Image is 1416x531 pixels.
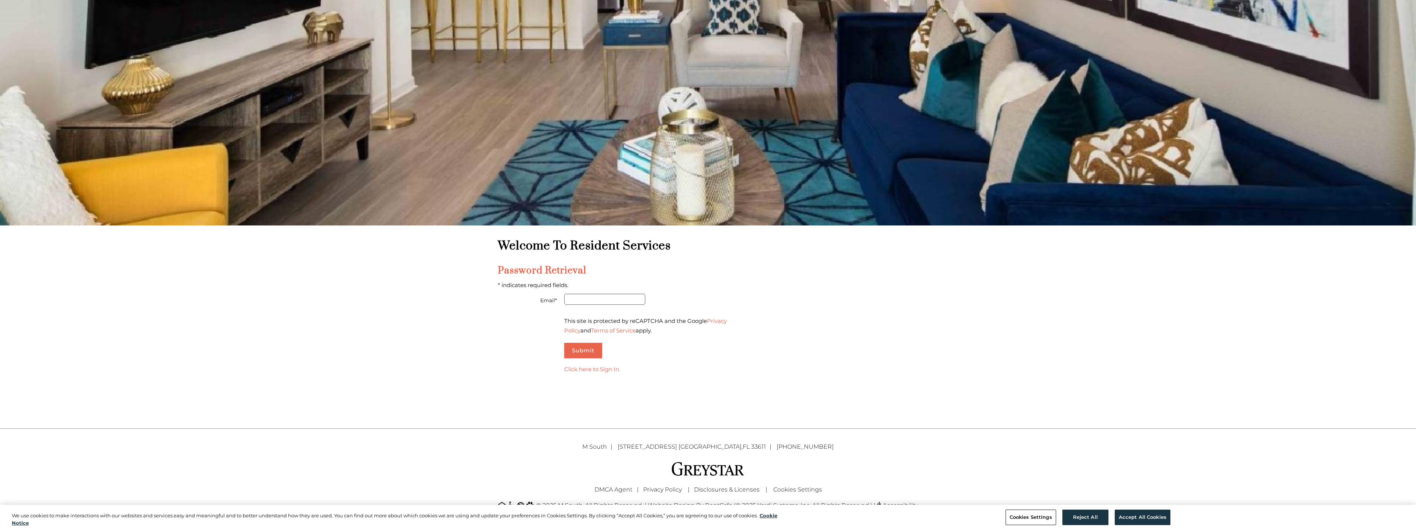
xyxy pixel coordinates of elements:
[564,316,733,335] div: This site is protected by reCAPTCHA and the Google and apply.
[773,486,822,493] a: Cookies Settings
[643,486,682,493] a: Greystar Privacy Policy
[671,461,745,477] img: Greystar logo and Greystar website
[517,502,524,510] img: No Smoking
[1006,510,1056,525] button: Cookies Settings
[564,366,620,373] a: Click here to Sign In.
[498,502,506,510] img: Equal Housing Opportunity and Greystar Fair Housing Statement
[12,512,779,527] div: We use cookies to make interactions with our websites and services easy and meaningful and to bet...
[678,443,742,450] span: [GEOGRAPHIC_DATA]
[766,486,767,493] span: |
[492,497,924,524] div: © 2025 M South. All Rights Reserved. | Website Design by RentCafe (© 2025 Yardi Systems, Inc. All...
[688,486,690,493] span: |
[498,265,667,277] h2: Password Retrieval
[591,327,636,334] a: Terms of Service
[777,443,834,450] a: [PHONE_NUMBER]
[618,443,677,450] span: [STREET_ADDRESS]
[1062,510,1108,525] button: Reject All
[564,343,602,358] button: Submit
[498,280,667,290] p: * indicates required fields.
[498,238,918,254] h1: Welcome to Resident Services
[751,443,766,450] span: 33611
[498,294,557,305] label: Email*
[637,486,639,493] span: |
[526,501,534,510] img: Pet Friendly
[594,486,632,493] a: Greystar DMCA Agent
[582,443,775,450] a: M South [STREET_ADDRESS] [GEOGRAPHIC_DATA],FL 33611
[507,501,515,510] img: Accessible community and Greystar Fair Housing Statement
[1115,510,1170,525] button: Accept All Cookies
[618,443,775,450] span: ,
[743,443,750,450] span: FL
[12,513,777,526] a: More information about your privacy
[582,443,616,450] span: M South
[694,486,760,493] a: Disclosures & Licenses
